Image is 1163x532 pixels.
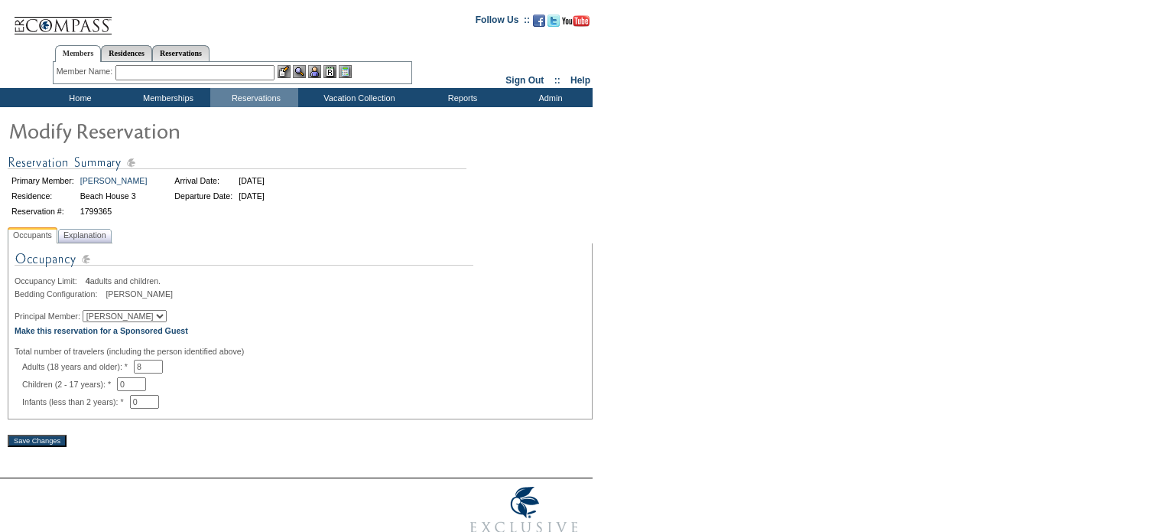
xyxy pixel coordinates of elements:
td: Residence: [9,189,76,203]
img: Follow us on Twitter [547,15,560,27]
td: Arrival Date: [172,174,235,188]
td: Departure Date: [172,189,235,203]
a: Become our fan on Facebook [533,19,545,28]
input: Save Changes [8,435,67,447]
img: View [293,65,306,78]
td: Reports [417,88,505,107]
img: Occupancy [15,250,473,276]
span: Children (2 - 17 years): * [22,380,117,389]
img: Impersonate [308,65,321,78]
td: Vacation Collection [298,88,417,107]
span: :: [554,75,560,86]
img: b_calculator.gif [339,65,352,78]
img: Subscribe to our YouTube Channel [562,15,590,27]
a: Help [570,75,590,86]
div: adults and children. [15,276,586,286]
a: Reservations [152,45,210,61]
div: Total number of travelers (including the person identified above) [15,347,586,356]
td: Primary Member: [9,174,76,188]
td: Follow Us :: [476,13,530,31]
img: Modify Reservation [8,115,313,145]
span: Occupancy Limit: [15,276,83,286]
td: [DATE] [236,189,267,203]
span: Infants (less than 2 years): * [22,397,130,406]
span: [PERSON_NAME] [106,289,173,299]
span: Explanation [60,227,109,243]
img: Reservation Summary [8,153,466,172]
img: Reservations [323,65,336,78]
a: Follow us on Twitter [547,19,560,28]
span: 4 [86,276,90,286]
td: Beach House 3 [78,189,150,203]
a: Subscribe to our YouTube Channel [562,19,590,28]
img: Become our fan on Facebook [533,15,545,27]
img: b_edit.gif [278,65,291,78]
td: Reservation #: [9,204,76,218]
span: Adults (18 years and older): * [22,362,134,371]
a: [PERSON_NAME] [80,176,148,185]
td: Reservations [210,88,298,107]
img: Compass Home [13,4,112,35]
a: Make this reservation for a Sponsored Guest [15,326,188,335]
td: 1799365 [78,204,150,218]
a: Residences [101,45,152,61]
a: Sign Out [505,75,544,86]
span: Occupants [10,227,55,243]
span: Principal Member: [15,312,80,321]
a: Members [55,45,102,62]
span: Bedding Configuration: [15,289,103,299]
td: Admin [505,88,593,107]
td: Memberships [122,88,210,107]
td: Home [34,88,122,107]
div: Member Name: [57,65,115,78]
td: [DATE] [236,174,267,188]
